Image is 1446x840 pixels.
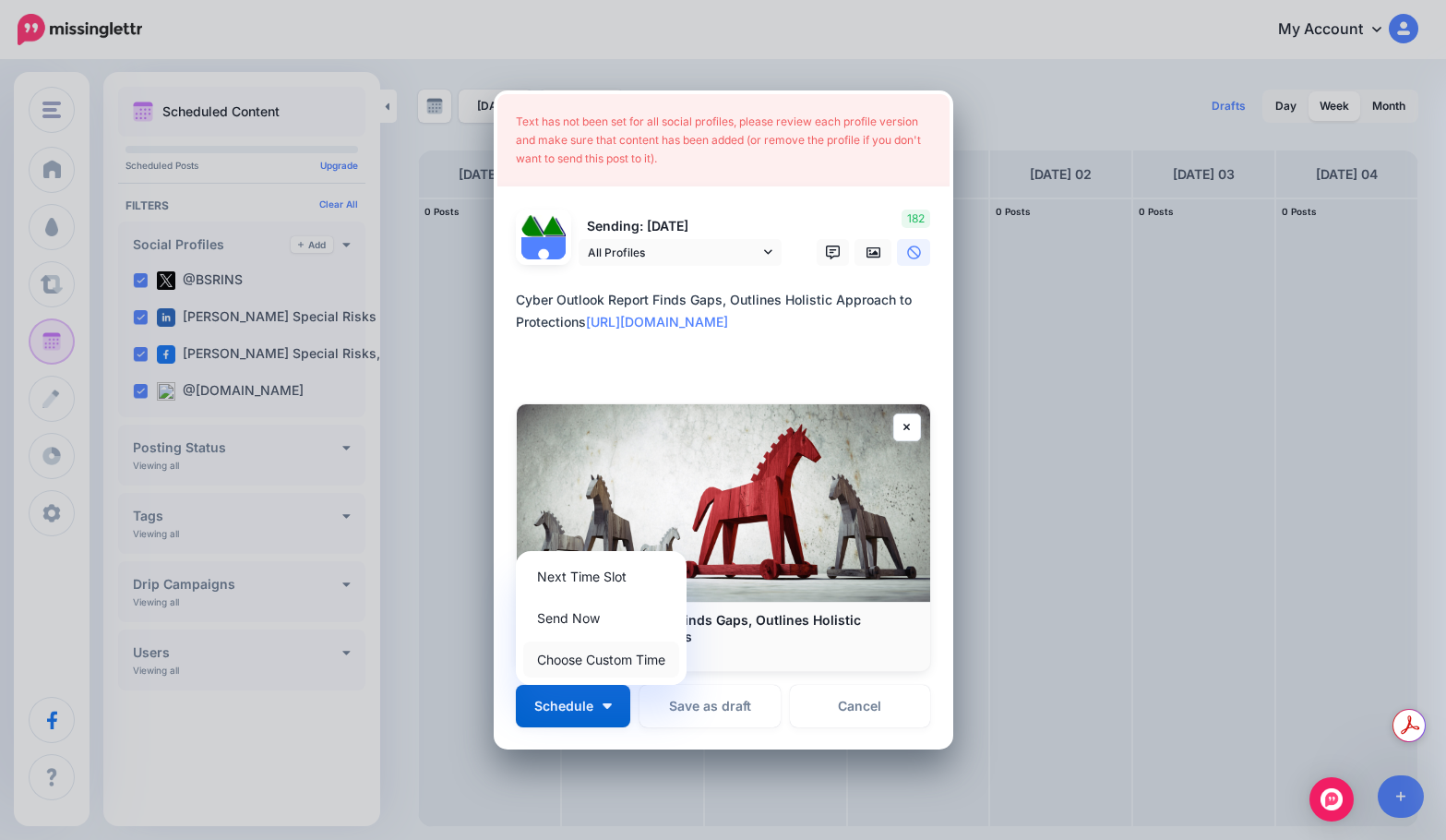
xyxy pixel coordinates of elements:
[535,645,912,662] p: [DOMAIN_NAME]
[535,612,861,644] b: Cyber Outlook Report Finds Gaps, Outlines Holistic Approach to Protections
[523,558,679,594] a: Next Time Slot
[588,243,759,262] span: All Profiles
[544,215,566,237] img: 1Q3z5d12-75797.jpg
[523,642,679,678] a: Choose Custom Time
[579,216,782,237] p: Sending: [DATE]
[902,210,930,228] span: 182
[603,703,612,709] img: arrow-down-white.png
[516,551,687,685] div: Schedule
[517,404,930,602] img: Cyber Outlook Report Finds Gaps, Outlines Holistic Approach to Protections
[523,600,679,636] a: Send Now
[521,215,544,237] img: 379531_475505335829751_837246864_n-bsa122537.jpg
[790,685,931,727] a: Cancel
[639,685,781,727] button: Save as draft
[521,237,566,282] img: user_default_image.png
[516,289,940,333] div: Cyber Outlook Report Finds Gaps, Outlines Holistic Approach to Protections
[516,685,630,727] button: Schedule
[497,94,950,186] div: Text has not been set for all social profiles, please review each profile version and make sure t...
[579,239,782,266] a: All Profiles
[1309,777,1354,822] div: Open Intercom Messenger
[534,700,593,713] span: Schedule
